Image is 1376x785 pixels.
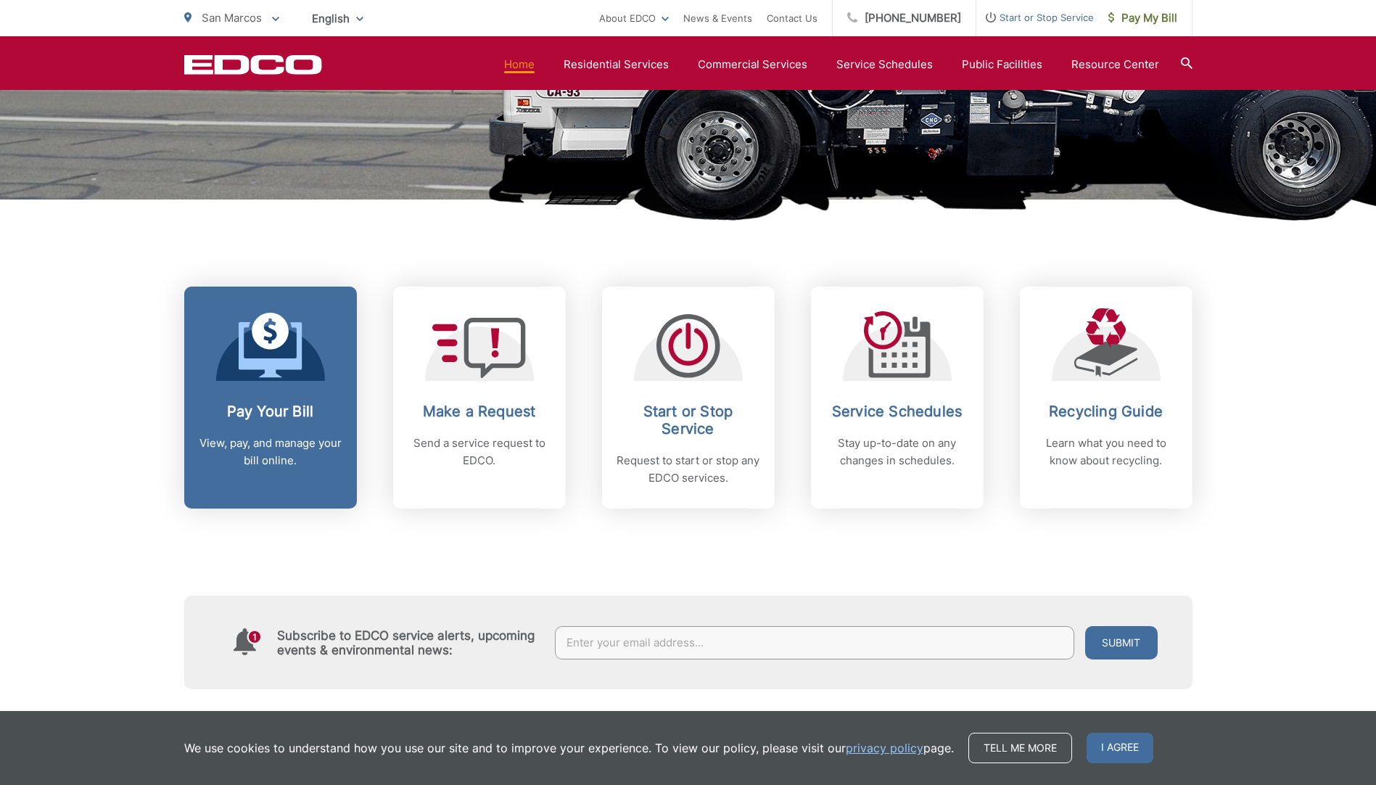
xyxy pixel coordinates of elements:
[617,403,760,437] h2: Start or Stop Service
[184,287,357,509] a: Pay Your Bill View, pay, and manage your bill online.
[1085,626,1158,659] button: Submit
[1034,435,1178,469] p: Learn what you need to know about recycling.
[1087,733,1153,763] span: I agree
[184,739,954,757] p: We use cookies to understand how you use our site and to improve your experience. To view our pol...
[555,626,1074,659] input: Enter your email address...
[1108,9,1177,27] span: Pay My Bill
[199,403,342,420] h2: Pay Your Bill
[825,435,969,469] p: Stay up-to-date on any changes in schedules.
[683,9,752,27] a: News & Events
[825,403,969,420] h2: Service Schedules
[184,54,322,75] a: EDCD logo. Return to the homepage.
[836,56,933,73] a: Service Schedules
[1071,56,1159,73] a: Resource Center
[564,56,669,73] a: Residential Services
[968,733,1072,763] a: Tell me more
[1020,287,1192,509] a: Recycling Guide Learn what you need to know about recycling.
[199,435,342,469] p: View, pay, and manage your bill online.
[811,287,984,509] a: Service Schedules Stay up-to-date on any changes in schedules.
[393,287,566,509] a: Make a Request Send a service request to EDCO.
[202,11,262,25] span: San Marcos
[301,6,374,31] span: English
[698,56,807,73] a: Commercial Services
[617,452,760,487] p: Request to start or stop any EDCO services.
[1034,403,1178,420] h2: Recycling Guide
[504,56,535,73] a: Home
[962,56,1042,73] a: Public Facilities
[846,739,923,757] a: privacy policy
[408,403,551,420] h2: Make a Request
[277,628,541,657] h4: Subscribe to EDCO service alerts, upcoming events & environmental news:
[408,435,551,469] p: Send a service request to EDCO.
[767,9,817,27] a: Contact Us
[599,9,669,27] a: About EDCO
